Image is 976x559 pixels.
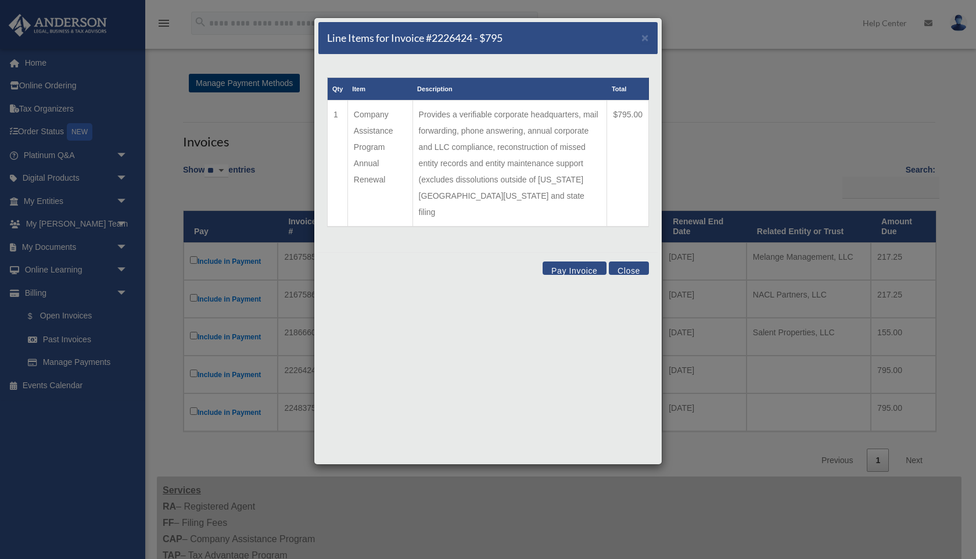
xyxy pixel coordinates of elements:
[328,101,348,227] td: 1
[412,101,607,227] td: Provides a verifiable corporate headquarters, mail forwarding, phone answering, annual corporate ...
[347,101,412,227] td: Company Assistance Program Annual Renewal
[412,78,607,101] th: Description
[327,31,503,45] h5: Line Items for Invoice #2226424 - $795
[641,31,649,44] span: ×
[607,78,649,101] th: Total
[347,78,412,101] th: Item
[607,101,649,227] td: $795.00
[543,261,607,275] button: Pay Invoice
[641,31,649,44] button: Close
[609,261,649,275] button: Close
[328,78,348,101] th: Qty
